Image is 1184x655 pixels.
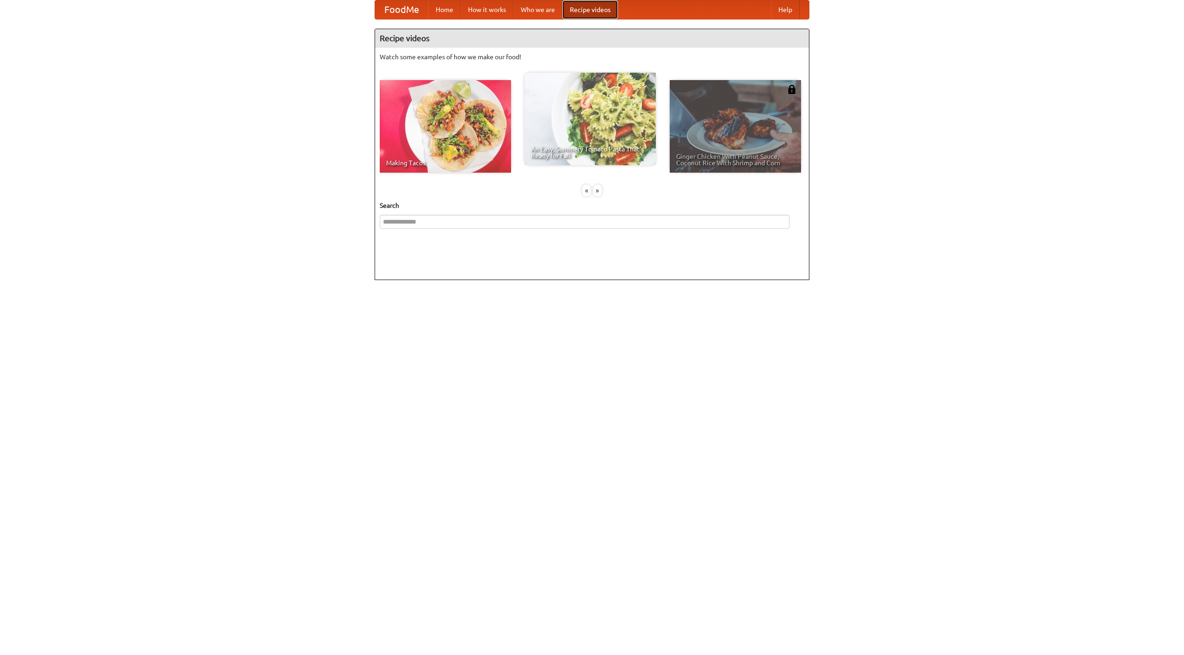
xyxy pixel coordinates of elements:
span: An Easy, Summery Tomato Pasta That's Ready for Fall [531,146,649,159]
div: « [582,185,591,196]
a: FoodMe [375,0,428,19]
p: Watch some examples of how we make our food! [380,52,804,62]
a: Who we are [513,0,562,19]
a: Making Tacos [380,80,511,173]
a: Help [771,0,800,19]
h5: Search [380,201,804,210]
a: Recipe videos [562,0,618,19]
span: Making Tacos [386,160,505,166]
a: An Easy, Summery Tomato Pasta That's Ready for Fall [524,73,656,165]
div: » [593,185,602,196]
a: Home [428,0,461,19]
h4: Recipe videos [375,29,809,48]
a: How it works [461,0,513,19]
img: 483408.png [787,85,796,94]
